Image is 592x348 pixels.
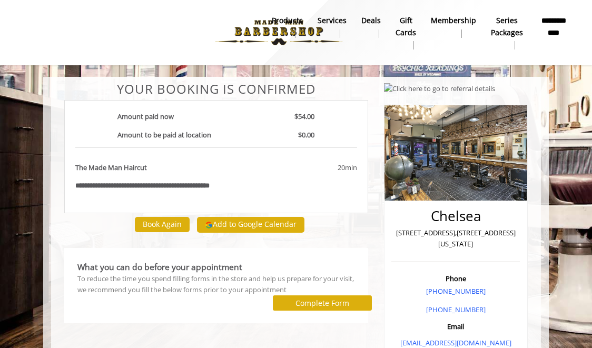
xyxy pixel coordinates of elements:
[484,13,530,52] a: Series packagesSeries packages
[400,338,511,347] a: [EMAIL_ADDRESS][DOMAIN_NAME]
[318,15,347,26] b: Services
[135,217,190,232] button: Book Again
[426,305,486,314] a: [PHONE_NUMBER]
[117,112,174,121] b: Amount paid now
[394,275,517,282] h3: Phone
[273,295,372,311] button: Complete Form
[206,4,351,62] img: Made Man Barbershop logo
[423,13,484,41] a: MembershipMembership
[295,299,349,307] label: Complete Form
[77,261,242,273] b: What you can do before your appointment
[394,208,517,224] h2: Chelsea
[361,15,381,26] b: Deals
[75,162,147,173] b: The Made Man Haircut
[426,286,486,296] a: [PHONE_NUMBER]
[491,15,523,38] b: Series packages
[272,15,303,26] b: products
[388,13,423,52] a: Gift cardsgift cards
[77,273,355,295] div: To reduce the time you spend filling forms in the store and help us prepare for your visit, we re...
[64,82,368,96] center: Your Booking is confirmed
[431,15,476,26] b: Membership
[396,15,416,38] b: gift cards
[294,112,314,121] b: $54.00
[264,13,310,41] a: Productsproducts
[273,162,357,173] div: 20min
[117,130,211,140] b: Amount to be paid at location
[298,130,314,140] b: $0.00
[394,227,517,250] p: [STREET_ADDRESS],[STREET_ADDRESS][US_STATE]
[310,13,354,41] a: ServicesServices
[354,13,388,41] a: DealsDeals
[384,83,495,94] img: Click here to go to referral details
[394,323,517,330] h3: Email
[197,217,304,233] button: Add to Google Calendar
